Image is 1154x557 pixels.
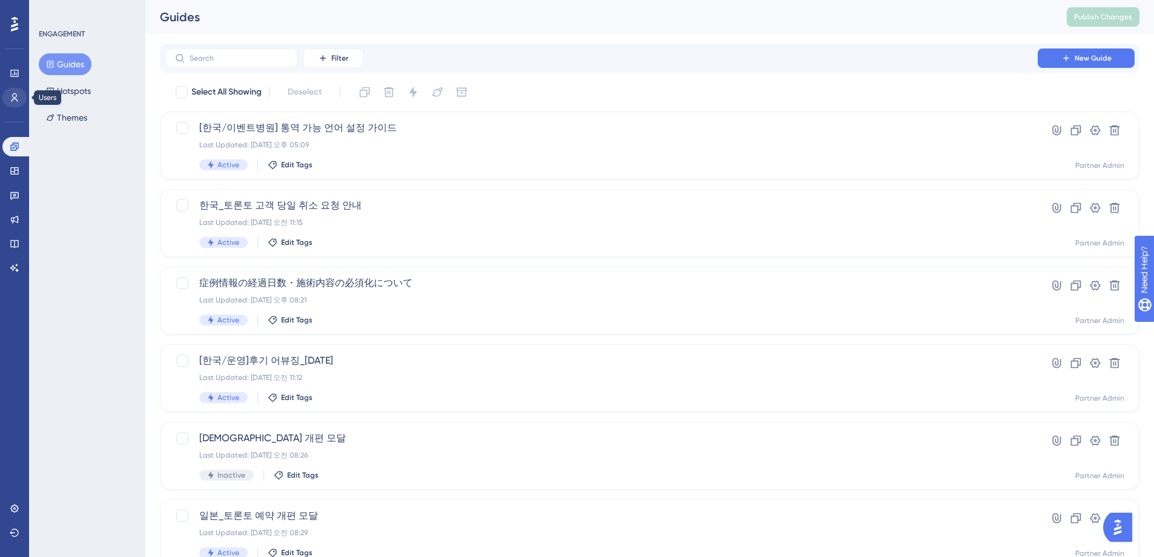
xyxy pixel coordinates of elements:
span: Edit Tags [281,393,313,402]
span: [DEMOGRAPHIC_DATA] 개편 모달 [199,431,1003,445]
div: ENGAGEMENT [39,29,85,39]
span: Active [217,238,239,247]
span: Edit Tags [281,238,313,247]
div: Last Updated: [DATE] 오전 11:15 [199,218,1003,227]
button: Edit Tags [268,315,313,325]
div: Partner Admin [1075,316,1124,325]
div: Partner Admin [1075,161,1124,170]
div: Last Updated: [DATE] 오후 08:21 [199,295,1003,305]
div: Last Updated: [DATE] 오전 11:12 [199,373,1003,382]
span: Edit Tags [281,160,313,170]
span: Edit Tags [281,315,313,325]
button: Edit Tags [268,160,313,170]
div: Last Updated: [DATE] 오전 08:29 [199,528,1003,538]
button: Edit Tags [268,393,313,402]
span: Need Help? [28,3,76,18]
span: Inactive [217,470,245,480]
span: [한국/이벤트병원] 통역 가능 언어 설정 가이드 [199,121,1003,135]
span: Publish Changes [1074,12,1132,22]
span: Filter [331,53,348,63]
span: 症例情報の経過日数・施術内容の必須化について [199,276,1003,290]
input: Search [190,54,288,62]
button: Guides [39,53,91,75]
button: Deselect [277,81,333,103]
span: 한국_토론토 고객 당일 취소 요청 안내 [199,198,1003,213]
button: Filter [303,48,363,68]
div: Partner Admin [1075,238,1124,248]
button: Edit Tags [268,238,313,247]
button: New Guide [1038,48,1135,68]
button: Themes [39,107,95,128]
span: Select All Showing [191,85,262,99]
span: Active [217,393,239,402]
button: Edit Tags [274,470,319,480]
div: Last Updated: [DATE] 오전 08:26 [199,450,1003,460]
button: Hotspots [39,80,98,102]
span: Active [217,315,239,325]
div: Partner Admin [1075,393,1124,403]
div: Last Updated: [DATE] 오후 05:09 [199,140,1003,150]
span: 일본_토론토 예약 개편 모달 [199,509,1003,523]
span: Active [217,160,239,170]
button: Publish Changes [1067,7,1139,27]
div: Guides [160,8,1036,25]
span: Edit Tags [287,470,319,480]
iframe: UserGuiding AI Assistant Launcher [1103,509,1139,545]
div: Partner Admin [1075,471,1124,481]
span: [한국/운영]후기 어뷰징_[DATE] [199,353,1003,368]
span: Deselect [288,85,322,99]
span: New Guide [1075,53,1112,63]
